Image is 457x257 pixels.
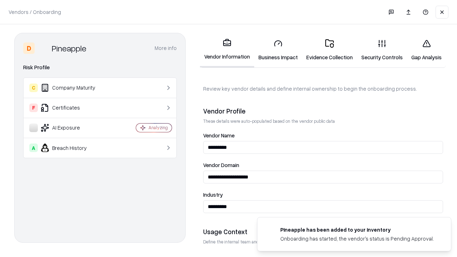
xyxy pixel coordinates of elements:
[155,42,177,55] button: More info
[29,84,115,92] div: Company Maturity
[407,34,446,67] a: Gap Analysis
[203,118,443,124] p: These details were auto-populated based on the vendor public data
[9,8,61,16] p: Vendors / Onboarding
[280,226,434,233] div: Pineapple has been added to your inventory
[23,42,35,54] div: D
[203,227,443,236] div: Usage Context
[29,104,115,112] div: Certificates
[29,143,115,152] div: Breach History
[203,107,443,115] div: Vendor Profile
[203,133,443,138] label: Vendor Name
[203,192,443,197] label: Industry
[357,34,407,67] a: Security Controls
[266,226,275,235] img: pineappleenergy.com
[23,63,177,72] div: Risk Profile
[203,162,443,168] label: Vendor Domain
[200,33,254,67] a: Vendor Information
[149,125,168,131] div: Analyzing
[37,42,49,54] img: Pineapple
[254,34,302,67] a: Business Impact
[280,235,434,242] div: Onboarding has started, the vendor's status is Pending Approval.
[29,104,38,112] div: F
[29,143,38,152] div: A
[203,85,443,92] p: Review key vendor details and define internal ownership to begin the onboarding process.
[203,239,443,245] p: Define the internal team and reason for using this vendor. This helps assess business relevance a...
[29,84,38,92] div: C
[302,34,357,67] a: Evidence Collection
[52,42,86,54] div: Pineapple
[29,124,115,132] div: AI Exposure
